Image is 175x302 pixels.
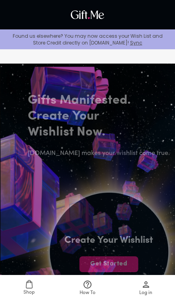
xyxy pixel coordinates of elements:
[117,275,175,302] a: Log in
[80,259,138,268] span: Get Started
[80,289,95,297] span: How To
[80,256,138,272] button: Get Started
[69,8,106,21] img: GiftMe Logo
[58,275,117,302] a: How To
[139,289,152,297] span: Log in
[6,33,169,46] p: Found us elsewhere? You may now access your Wish List and Store Credit directly on [DOMAIN_NAME]!
[23,289,35,296] span: Shop
[130,39,142,46] a: Sync
[64,234,153,247] h4: Create Your Wishlist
